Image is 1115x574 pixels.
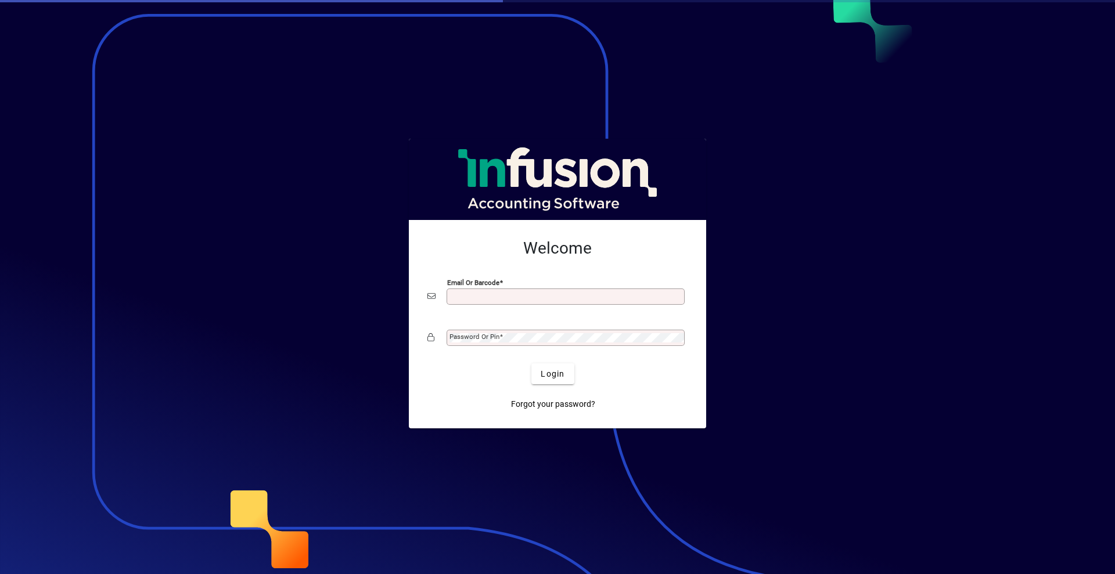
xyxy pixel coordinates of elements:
[541,368,564,380] span: Login
[447,279,499,287] mat-label: Email or Barcode
[506,394,600,414] a: Forgot your password?
[531,363,574,384] button: Login
[449,333,499,341] mat-label: Password or Pin
[427,239,688,258] h2: Welcome
[511,398,595,410] span: Forgot your password?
